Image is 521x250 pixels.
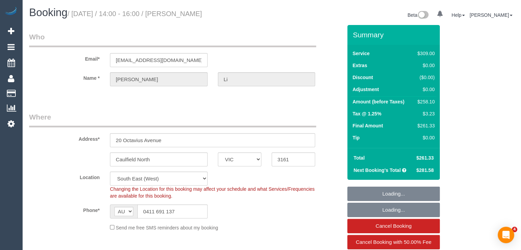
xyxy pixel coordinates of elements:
span: $281.58 [416,167,434,173]
div: Open Intercom Messenger [498,227,514,243]
label: Service [352,50,370,57]
label: Phone* [24,204,105,214]
label: Adjustment [352,86,379,93]
a: Help [451,12,465,18]
label: Tax @ 1.25% [352,110,381,117]
input: Email* [110,53,208,67]
div: $261.33 [415,122,435,129]
div: $0.00 [415,62,435,69]
strong: Total [353,155,364,161]
label: Address* [24,133,105,142]
span: Cancel Booking with 50.00% Fee [356,239,432,245]
label: Amount (before Taxes) [352,98,404,105]
img: Automaid Logo [4,7,18,16]
label: Name * [24,72,105,82]
span: Changing the Location for this booking may affect your schedule and what Services/Frequencies are... [110,186,314,199]
div: $3.23 [415,110,435,117]
span: Booking [29,7,67,18]
a: Beta [408,12,429,18]
div: $0.00 [415,86,435,93]
label: Location [24,172,105,181]
input: Phone* [137,204,208,218]
h3: Summary [353,31,436,39]
a: Cancel Booking [347,219,440,233]
label: Final Amount [352,122,383,129]
div: $258.10 [415,98,435,105]
legend: Who [29,32,316,47]
label: Extras [352,62,367,69]
div: $309.00 [415,50,435,57]
span: 4 [512,227,517,232]
input: Post Code* [272,152,315,166]
img: New interface [417,11,429,20]
input: First Name* [110,72,208,86]
legend: Where [29,112,316,127]
a: [PERSON_NAME] [470,12,512,18]
input: Last Name* [218,72,315,86]
label: Email* [24,53,105,62]
strong: Next Booking's Total [353,167,401,173]
div: $0.00 [415,134,435,141]
label: Discount [352,74,373,81]
small: / [DATE] / 14:00 - 16:00 / [PERSON_NAME] [67,10,202,17]
span: $261.33 [416,155,434,161]
a: Cancel Booking with 50.00% Fee [347,235,440,249]
div: ($0.00) [415,74,435,81]
span: Send me free SMS reminders about my booking [116,225,218,230]
input: Suburb* [110,152,208,166]
label: Tip [352,134,360,141]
